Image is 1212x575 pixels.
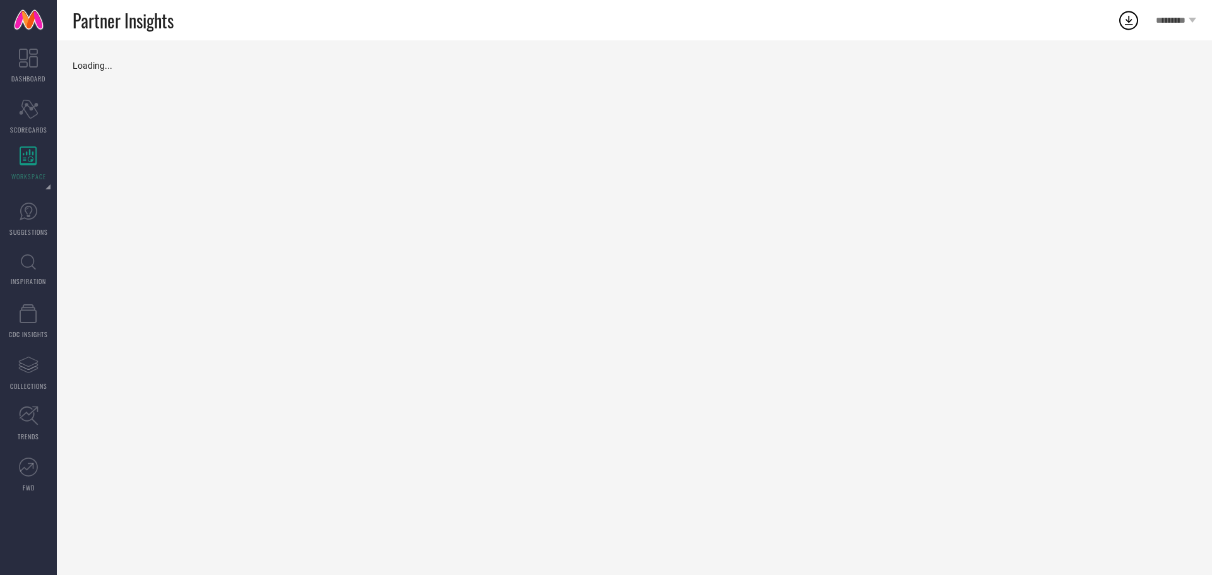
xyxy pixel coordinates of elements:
span: SCORECARDS [10,125,47,134]
span: SUGGESTIONS [9,227,48,237]
span: WORKSPACE [11,172,46,181]
span: CDC INSIGHTS [9,329,48,339]
span: FWD [23,483,35,492]
span: Partner Insights [73,8,174,33]
div: Open download list [1117,9,1140,32]
span: Loading... [73,61,112,71]
span: TRENDS [18,432,39,441]
span: COLLECTIONS [10,381,47,391]
span: DASHBOARD [11,74,45,83]
span: INSPIRATION [11,276,46,286]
